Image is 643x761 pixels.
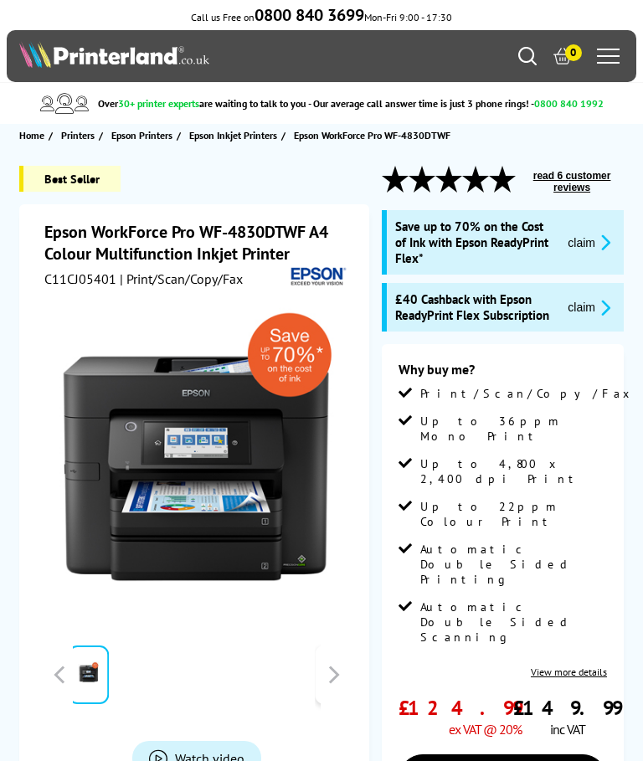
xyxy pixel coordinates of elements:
a: Printerland Logo [19,41,321,71]
a: View more details [531,666,607,678]
span: 30+ printer experts [118,97,199,110]
span: Over are waiting to talk to you [98,97,306,110]
a: 0800 840 3699 [255,11,364,23]
span: Up to 22ppm Colour Print [420,499,607,529]
span: inc VAT [550,721,585,738]
b: 0800 840 3699 [255,4,364,26]
img: Epson WorkForce Pro WF-4830DTWF [48,301,346,599]
span: Print/Scan/Copy/Fax [420,386,635,401]
button: promo-description [563,233,615,252]
a: Printers [61,126,99,144]
span: - Our average call answer time is just 3 phone rings! - [308,97,604,110]
a: 0 [553,47,572,65]
button: promo-description [563,298,615,317]
span: C11CJ05401 [44,270,116,287]
span: 0 [565,44,582,61]
span: ex VAT @ 20% [449,721,522,738]
span: £40 Cashback with Epson ReadyPrint Flex Subscription [395,291,554,323]
a: Home [19,126,49,144]
button: read 6 customer reviews [520,169,624,194]
span: Epson Inkjet Printers [189,126,277,144]
span: Home [19,126,44,144]
span: 0800 840 1992 [534,97,604,110]
div: Why buy me? [399,361,607,386]
span: | Print/Scan/Copy/Fax [120,270,243,287]
span: Up to 4,800 x 2,400 dpi Print [420,456,607,486]
span: Up to 36ppm Mono Print [420,414,607,444]
a: Epson Inkjet Printers [189,126,281,144]
span: Best Seller [19,166,121,192]
span: Automatic Double Sided Scanning [420,599,607,645]
img: Printerland Logo [19,41,209,68]
span: £124.99 [399,695,522,721]
span: Save up to 70% on the Cost of Ink with Epson ReadyPrint Flex* [395,219,554,266]
a: Search [518,47,537,65]
span: £149.99 [513,695,621,721]
span: Epson Printers [111,126,172,144]
img: Epson [285,265,348,290]
span: Automatic Double Sided Printing [420,542,607,587]
h1: Epson WorkForce Pro WF-4830DTWF A4 Colour Multifunction Inkjet Printer [44,221,348,265]
a: Epson Printers [111,126,177,144]
span: Epson WorkForce Pro WF-4830DTWF [294,129,450,141]
span: Printers [61,126,95,144]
